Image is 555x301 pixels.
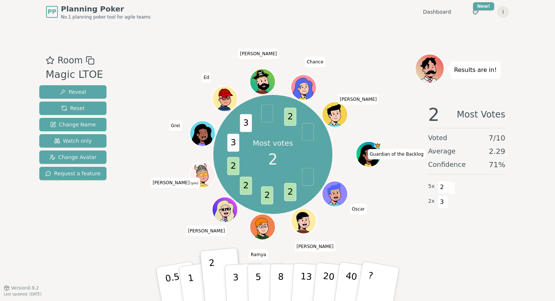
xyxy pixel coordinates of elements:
[438,181,446,193] span: 2
[39,85,106,99] button: Reveal
[428,159,466,170] span: Confidence
[47,7,56,16] span: PP
[61,14,151,20] span: No.1 planning poker tool for agile teams
[39,167,106,180] button: Request a feature
[151,178,200,188] span: Click to change your name
[190,182,198,185] span: (you)
[489,146,505,156] span: 2.29
[202,73,211,83] span: Click to change your name
[368,149,426,159] span: Click to change your name
[4,285,39,291] button: Version0.9.2
[284,183,296,201] span: 2
[169,120,182,131] span: Click to change your name
[4,292,42,296] span: Last updated: [DATE]
[45,170,101,177] span: Request a feature
[58,54,83,67] span: Room
[49,153,97,161] span: Change Avatar
[489,133,505,143] span: 7 / 10
[61,4,151,14] span: Planning Poker
[50,121,96,128] span: Change Name
[46,67,103,82] div: Magic LTOE
[284,107,296,126] span: 2
[227,157,239,175] span: 2
[253,138,293,148] p: Most votes
[428,106,440,123] span: 2
[39,150,106,164] button: Change Avatar
[469,5,482,19] button: New!
[39,134,106,148] button: Watch only
[428,197,435,205] span: 2 x
[454,65,497,75] p: Results are in!
[60,88,86,96] span: Reveal
[186,226,227,236] span: Click to change your name
[11,285,39,291] span: Version 0.9.2
[305,57,325,67] span: Click to change your name
[338,94,379,105] span: Click to change your name
[295,241,335,252] span: Click to change your name
[489,159,505,170] span: 71 %
[497,6,509,18] button: I
[61,105,85,112] span: Reset
[268,148,277,171] span: 2
[46,4,151,20] a: PPPlanning PokerNo.1 planning poker tool for agile teams
[261,186,273,205] span: 2
[240,176,252,195] span: 2
[238,49,279,59] span: Click to change your name
[473,2,494,10] div: New!
[423,8,451,16] a: Dashboard
[190,163,214,187] button: Click to change your avatar
[374,142,381,149] span: Guardian of the Backlog is the host
[438,196,446,208] span: 3
[428,182,435,191] span: 5 x
[428,133,447,143] span: Voted
[46,54,55,67] button: Add as favourite
[249,249,268,260] span: Click to change your name
[227,134,239,152] span: 3
[39,102,106,115] button: Reset
[240,114,252,132] span: 3
[457,106,505,123] span: Most Votes
[54,137,92,145] span: Watch only
[350,204,367,214] span: Click to change your name
[428,146,456,156] span: Average
[39,118,106,131] button: Change Name
[208,258,218,298] p: 2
